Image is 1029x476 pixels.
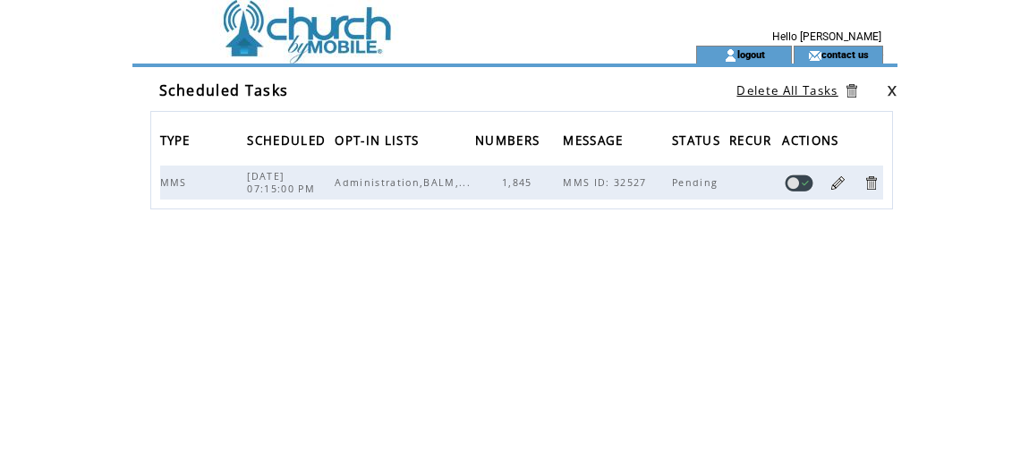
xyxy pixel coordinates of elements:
a: SCHEDULED [247,134,330,145]
span: [DATE] 07:15:00 PM [247,170,319,195]
a: logout [737,48,765,60]
span: RECUR [729,128,777,157]
a: NUMBERS [475,134,544,145]
span: STATUS [672,128,725,157]
a: Delete Task [863,174,880,191]
a: Delete All Tasks [736,82,838,98]
span: MMS [160,176,191,189]
span: Scheduled Tasks [159,81,289,100]
a: RECUR [729,134,777,145]
img: account_icon.gif [724,48,737,63]
span: Administration,BALM,... [335,176,475,189]
a: OPT-IN LISTS [335,134,423,145]
span: Hello [PERSON_NAME] [772,30,881,43]
span: NUMBERS [475,128,544,157]
span: TYPE [160,128,195,157]
span: SCHEDULED [247,128,330,157]
a: Edit Task [829,174,846,191]
a: STATUS [672,134,725,145]
span: MMS ID: 32527 [563,176,651,189]
a: Disable task [785,174,813,191]
span: 1,845 [502,176,537,189]
span: OPT-IN LISTS [335,128,423,157]
span: Pending [672,176,722,189]
img: contact_us_icon.gif [808,48,821,63]
a: MESSAGE [563,134,627,145]
a: contact us [821,48,869,60]
a: TYPE [160,134,195,145]
span: ACTIONS [782,128,843,157]
span: MESSAGE [563,128,627,157]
